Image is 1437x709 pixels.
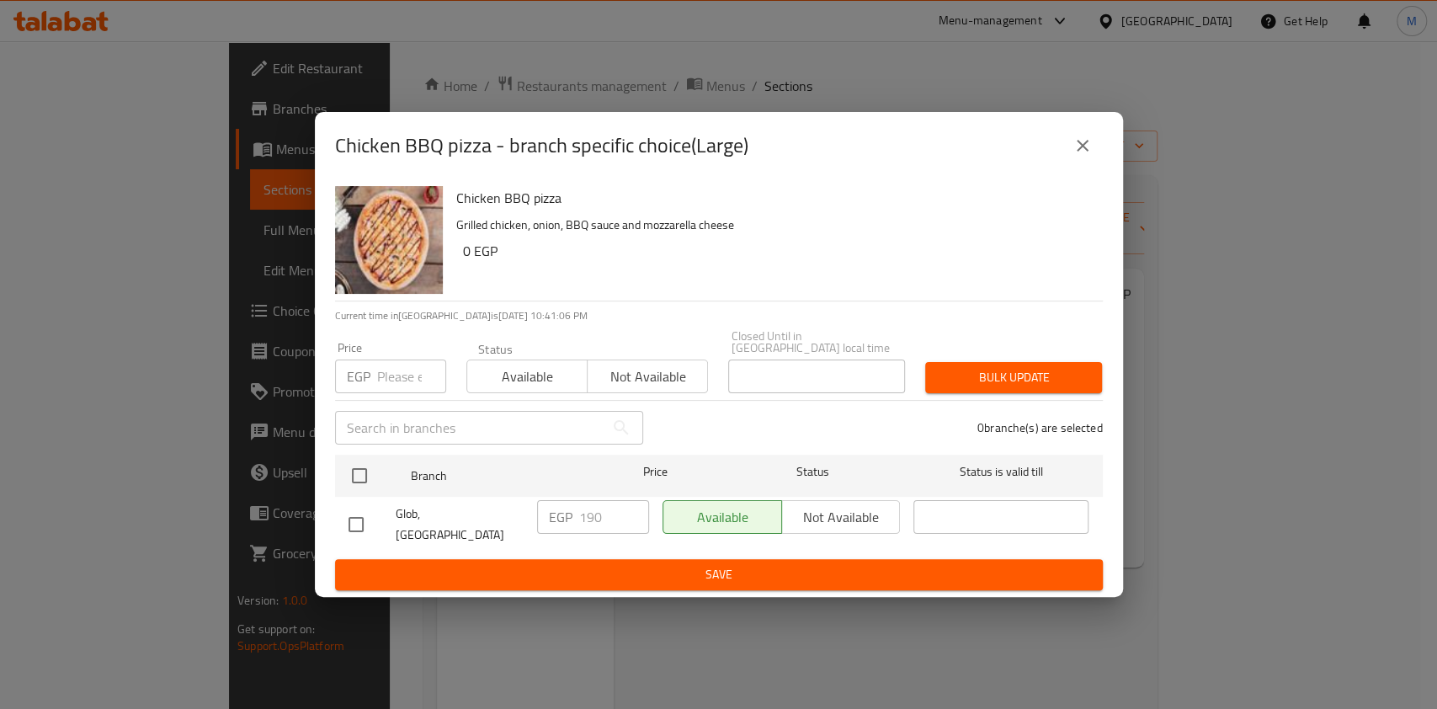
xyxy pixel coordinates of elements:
[925,362,1102,393] button: Bulk update
[1062,125,1103,166] button: close
[549,507,572,527] p: EGP
[335,308,1103,323] p: Current time in [GEOGRAPHIC_DATA] is [DATE] 10:41:06 PM
[463,239,1089,263] h6: 0 EGP
[456,186,1089,210] h6: Chicken BBQ pizza
[349,564,1089,585] span: Save
[594,365,701,389] span: Not available
[347,366,370,386] p: EGP
[396,504,524,546] span: Glob, [GEOGRAPHIC_DATA]
[377,360,446,393] input: Please enter price
[456,215,1089,236] p: Grilled chicken, onion, BBQ sauce and mozzarella cheese
[913,461,1088,482] span: Status is valid till
[466,360,588,393] button: Available
[335,559,1103,590] button: Save
[335,186,443,294] img: Chicken BBQ pizza
[411,466,586,487] span: Branch
[335,411,604,445] input: Search in branches
[579,500,649,534] input: Please enter price
[335,132,748,159] h2: Chicken BBQ pizza - branch specific choice(Large)
[939,367,1088,388] span: Bulk update
[474,365,581,389] span: Available
[725,461,900,482] span: Status
[587,360,708,393] button: Not available
[977,419,1103,436] p: 0 branche(s) are selected
[599,461,711,482] span: Price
